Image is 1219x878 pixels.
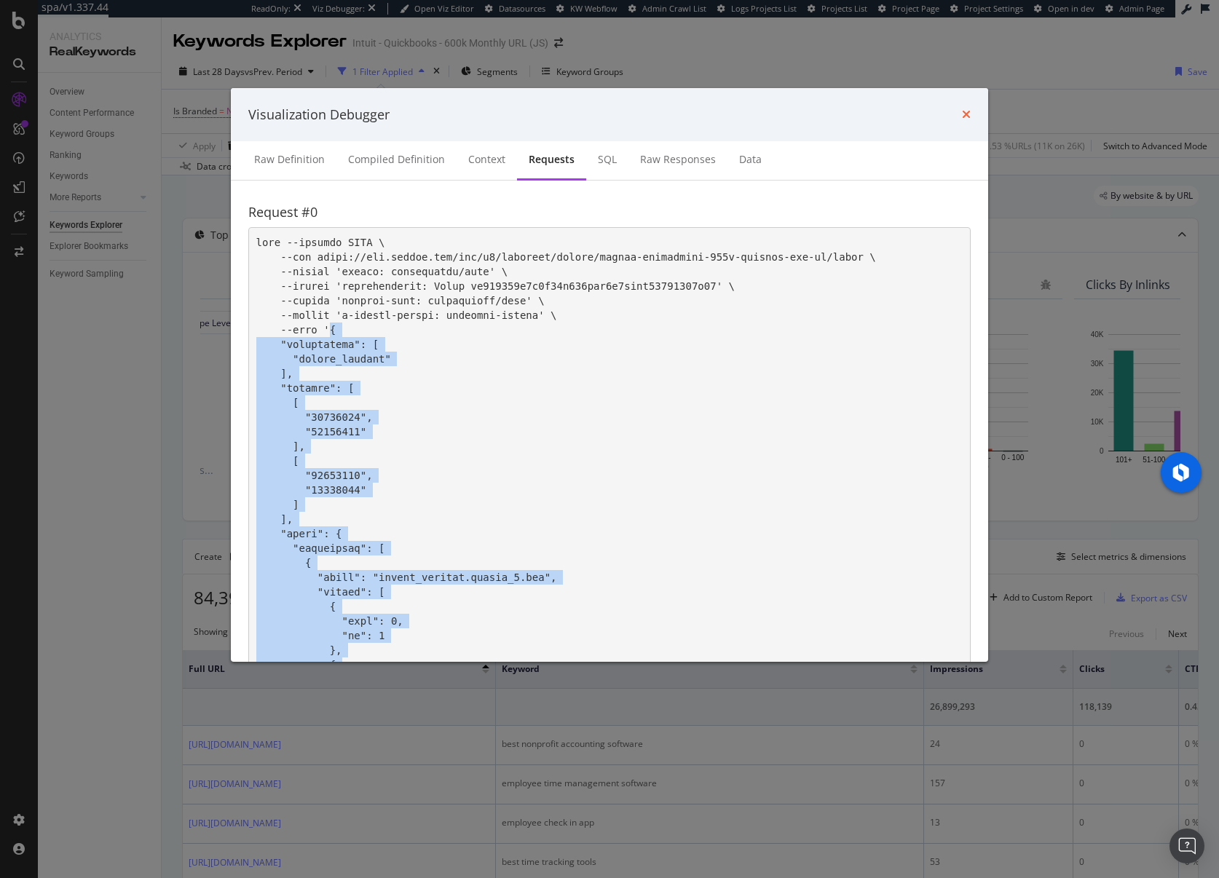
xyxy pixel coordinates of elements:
[598,152,617,167] div: SQL
[640,152,716,167] div: Raw Responses
[348,152,445,167] div: Compiled Definition
[739,152,762,167] div: Data
[468,152,505,167] div: Context
[254,152,325,167] div: Raw Definition
[231,88,988,663] div: modal
[529,152,575,167] div: Requests
[248,106,390,124] div: Visualization Debugger
[1169,828,1204,863] div: Open Intercom Messenger
[248,205,971,220] h4: Request # 0
[962,106,971,124] div: times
